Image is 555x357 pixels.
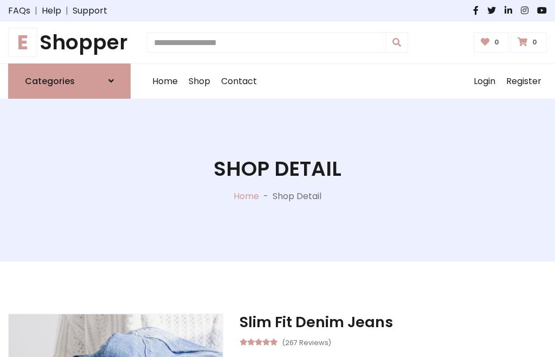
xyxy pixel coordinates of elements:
a: Login [468,64,501,99]
h1: Shop Detail [214,157,341,181]
span: 0 [492,37,502,47]
span: E [8,28,37,57]
p: - [259,190,273,203]
a: Categories [8,63,131,99]
a: FAQs [8,4,30,17]
h1: Shopper [8,30,131,55]
a: Shop [183,64,216,99]
h3: Slim Fit Denim Jeans [240,314,547,331]
a: 0 [474,32,509,53]
p: Shop Detail [273,190,321,203]
a: Home [234,190,259,202]
a: Help [42,4,61,17]
h6: Categories [25,76,75,86]
small: (267 Reviews) [282,335,331,348]
a: Support [73,4,107,17]
a: Home [147,64,183,99]
span: 0 [530,37,540,47]
a: Contact [216,64,262,99]
a: EShopper [8,30,131,55]
a: Register [501,64,547,99]
span: | [30,4,42,17]
a: 0 [511,32,547,53]
span: | [61,4,73,17]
